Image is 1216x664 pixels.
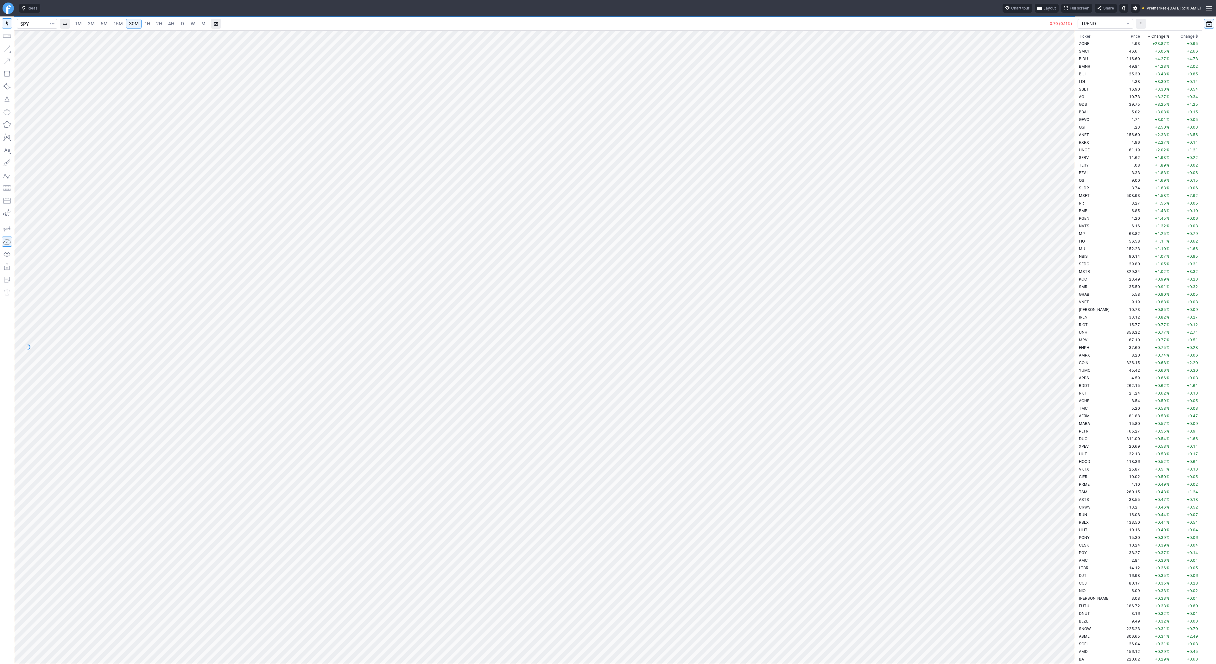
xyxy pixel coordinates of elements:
button: Drawing mode: Single [2,224,12,234]
span: % [1166,246,1169,251]
button: Text [2,145,12,155]
span: +0.66 [1155,376,1166,380]
span: % [1166,376,1169,380]
span: M [201,21,206,26]
td: 4.93 [1118,40,1141,47]
span: % [1166,300,1169,304]
span: +0.10 [1187,208,1198,213]
span: +2.33 [1155,132,1166,137]
td: 356.32 [1118,328,1141,336]
td: 63.82 [1118,230,1141,237]
div: Ticker [1079,33,1090,40]
span: +2.27 [1155,140,1166,145]
span: RR [1079,201,1084,206]
span: +0.85 [1155,307,1166,312]
button: Brush [2,158,12,168]
span: NVTS [1079,224,1089,228]
span: % [1166,315,1169,319]
td: 56.58 [1118,237,1141,245]
button: Search [48,19,57,29]
span: % [1166,193,1169,198]
span: +4.27 [1155,56,1166,61]
span: 5M [101,21,108,26]
span: +0.11 [1187,140,1198,145]
span: MP [1079,231,1085,236]
a: 1M [73,19,85,29]
td: 3.74 [1118,184,1141,192]
span: +0.09 [1187,307,1198,312]
button: Add note [2,275,12,285]
span: BIDU [1079,56,1088,61]
td: 16.90 [1118,85,1141,93]
span: +2.66 [1187,49,1198,54]
span: % [1166,170,1169,175]
span: GRAB [1079,292,1089,297]
td: 46.61 [1118,47,1141,55]
span: BMNR [1079,64,1090,69]
span: +1.66 [1187,246,1198,251]
span: 1M [75,21,82,26]
span: % [1166,277,1169,281]
span: +0.30 [1187,368,1198,373]
span: BZAI [1079,170,1087,175]
span: +0.79 [1187,231,1198,236]
span: HNGE [1079,148,1090,152]
span: MRVL [1079,338,1090,342]
span: SEDG [1079,262,1089,266]
span: +3.48 [1155,72,1166,76]
td: 1.71 [1118,116,1141,123]
span: +0.08 [1187,224,1198,228]
span: +23.87 [1152,41,1166,46]
span: Change % [1151,33,1169,40]
span: % [1166,360,1169,365]
span: +1.21 [1187,148,1198,152]
span: +0.82 [1155,315,1166,319]
span: Change $ [1181,33,1198,40]
span: +1.05 [1155,262,1166,266]
span: +1.89 [1155,163,1166,168]
button: Triangle [2,94,12,104]
span: +0.03 [1187,125,1198,130]
span: +0.08 [1187,300,1198,304]
span: MU [1079,246,1085,251]
button: Line [2,44,12,54]
a: W [188,19,198,29]
span: Premarket · [1147,5,1168,11]
span: TREND [1081,21,1124,27]
span: % [1166,224,1169,228]
span: % [1166,110,1169,114]
td: 1.23 [1118,123,1141,131]
button: Remove all autosaved drawings [2,287,12,297]
span: Layout [1043,5,1056,11]
span: +0.62 [1155,383,1166,388]
span: +0.91 [1155,284,1166,289]
span: GEVO [1079,117,1089,122]
button: Anchored VWAP [2,208,12,218]
span: % [1166,186,1169,190]
span: +1.25 [1187,102,1198,107]
span: % [1166,64,1169,69]
span: SMCI [1079,49,1089,54]
span: +2.71 [1187,330,1198,335]
span: BBAI [1079,110,1087,114]
span: +3.32 [1187,269,1198,274]
span: +0.54 [1187,87,1198,92]
span: +3.27 [1155,94,1166,99]
td: 61.19 [1118,146,1141,154]
span: +1.32 [1155,224,1166,228]
span: 15M [114,21,123,26]
button: Full screen [1061,4,1092,13]
span: % [1166,102,1169,107]
a: 1H [142,19,153,29]
span: +0.99 [1155,277,1166,281]
span: % [1166,132,1169,137]
span: +1.25 [1155,231,1166,236]
td: 67.10 [1118,336,1141,344]
span: +0.15 [1187,110,1198,114]
td: 25.30 [1118,70,1141,78]
span: % [1166,216,1169,221]
button: Portfolio watchlist [1204,19,1214,29]
p: -0.70 (0.11%) [1048,22,1072,26]
span: +1.02 [1155,269,1166,274]
span: +0.06 [1187,216,1198,221]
